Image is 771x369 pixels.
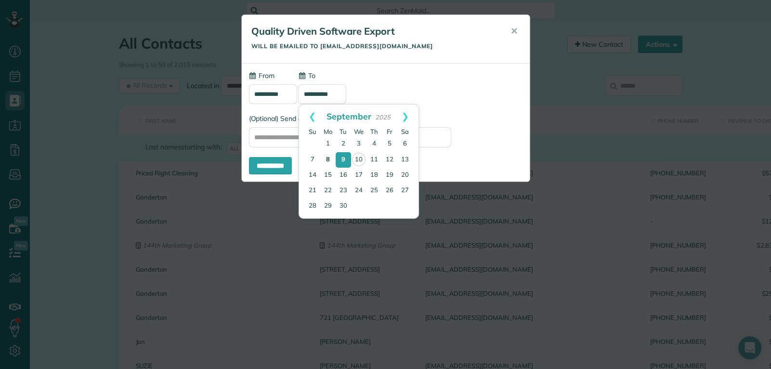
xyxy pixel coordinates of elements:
a: 12 [382,152,397,168]
a: 17 [351,168,366,183]
span: Tuesday [340,128,347,135]
span: Monday [324,128,332,135]
a: 1 [320,136,336,152]
a: 4 [366,136,382,152]
a: 25 [366,183,382,198]
span: 2025 [375,113,391,121]
a: 11 [366,152,382,168]
a: 15 [320,168,336,183]
a: 6 [397,136,413,152]
a: 19 [382,168,397,183]
span: Wednesday [354,128,364,135]
span: Saturday [401,128,409,135]
a: 27 [397,183,413,198]
a: 16 [336,168,351,183]
span: Thursday [370,128,378,135]
label: To [298,71,315,80]
a: Next [392,105,418,129]
a: 22 [320,183,336,198]
a: 28 [305,198,320,214]
a: 14 [305,168,320,183]
a: 13 [397,152,413,168]
span: Friday [387,128,392,135]
a: 26 [382,183,397,198]
a: Prev [299,105,326,129]
a: 23 [336,183,351,198]
a: 2 [336,136,351,152]
span: September [327,111,371,121]
label: From [249,71,274,80]
a: 21 [305,183,320,198]
a: 3 [351,136,366,152]
a: 29 [320,198,336,214]
label: (Optional) Send a copy of this email to: [249,114,523,123]
h5: Quality Driven Software Export [251,25,497,38]
a: 24 [351,183,366,198]
span: Sunday [309,128,316,135]
a: 20 [397,168,413,183]
a: 5 [382,136,397,152]
a: 7 [305,152,320,168]
a: 8 [320,152,336,168]
a: 30 [336,198,351,214]
a: 18 [366,168,382,183]
h5: Will be emailed to [EMAIL_ADDRESS][DOMAIN_NAME] [251,43,497,49]
span: ✕ [510,26,518,37]
a: 9 [336,152,351,168]
a: 10 [352,153,366,166]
